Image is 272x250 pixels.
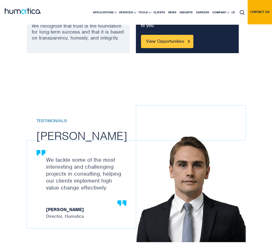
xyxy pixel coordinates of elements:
a: News [167,0,178,24]
strong: [PERSON_NAME] [46,207,123,214]
span: DE [231,10,235,14]
span: Director, Humatica [46,207,123,219]
h2: [PERSON_NAME] [36,128,145,143]
a: Tools [137,0,152,24]
a: Careers [194,0,211,24]
img: Button [188,40,190,43]
a: Clients [152,0,167,24]
img: search_icon [240,10,244,15]
p: We recognize that trust is the foundation for long-term success and that it is based on transpare... [32,23,124,41]
a: Applications [91,0,117,24]
a: Insights [178,0,194,24]
a: Company [211,0,230,24]
h6: Testimonials [36,118,145,124]
img: logo [5,8,41,14]
a: DE [230,0,236,24]
a: Services [117,0,137,24]
a: View Opportunities [141,35,193,48]
img: Careers [136,134,246,242]
p: We tackle some of the most interesting and challenging projects in consulting, helping our client... [46,156,123,191]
